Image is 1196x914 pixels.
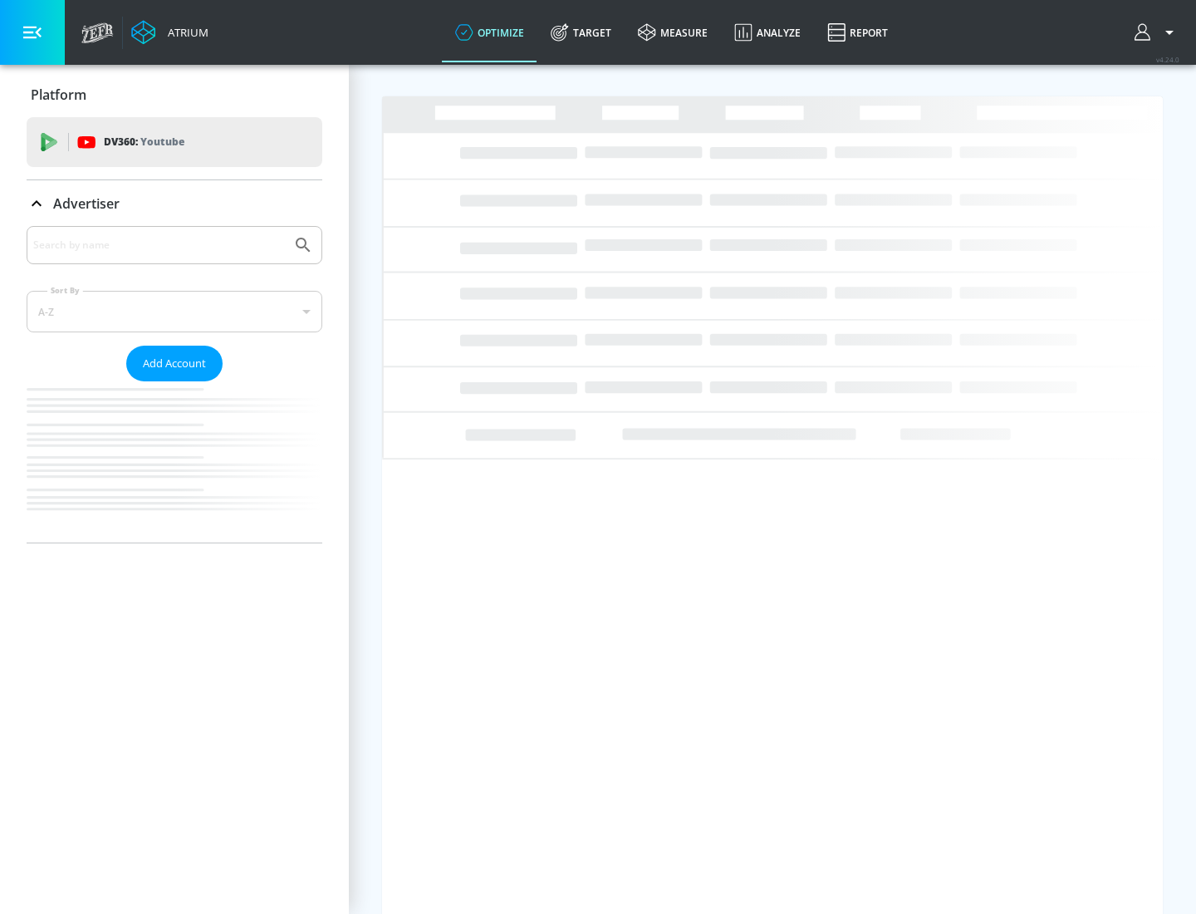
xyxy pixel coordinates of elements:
[33,234,285,256] input: Search by name
[27,226,322,543] div: Advertiser
[131,20,208,45] a: Atrium
[31,86,86,104] p: Platform
[143,354,206,373] span: Add Account
[140,133,184,150] p: Youtube
[1156,55,1179,64] span: v 4.24.0
[27,381,322,543] nav: list of Advertiser
[814,2,901,62] a: Report
[104,133,184,151] p: DV360:
[442,2,537,62] a: optimize
[27,117,322,167] div: DV360: Youtube
[625,2,721,62] a: measure
[27,180,322,227] div: Advertiser
[721,2,814,62] a: Analyze
[161,25,208,40] div: Atrium
[537,2,625,62] a: Target
[27,71,322,118] div: Platform
[47,285,83,296] label: Sort By
[27,291,322,332] div: A-Z
[53,194,120,213] p: Advertiser
[126,346,223,381] button: Add Account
